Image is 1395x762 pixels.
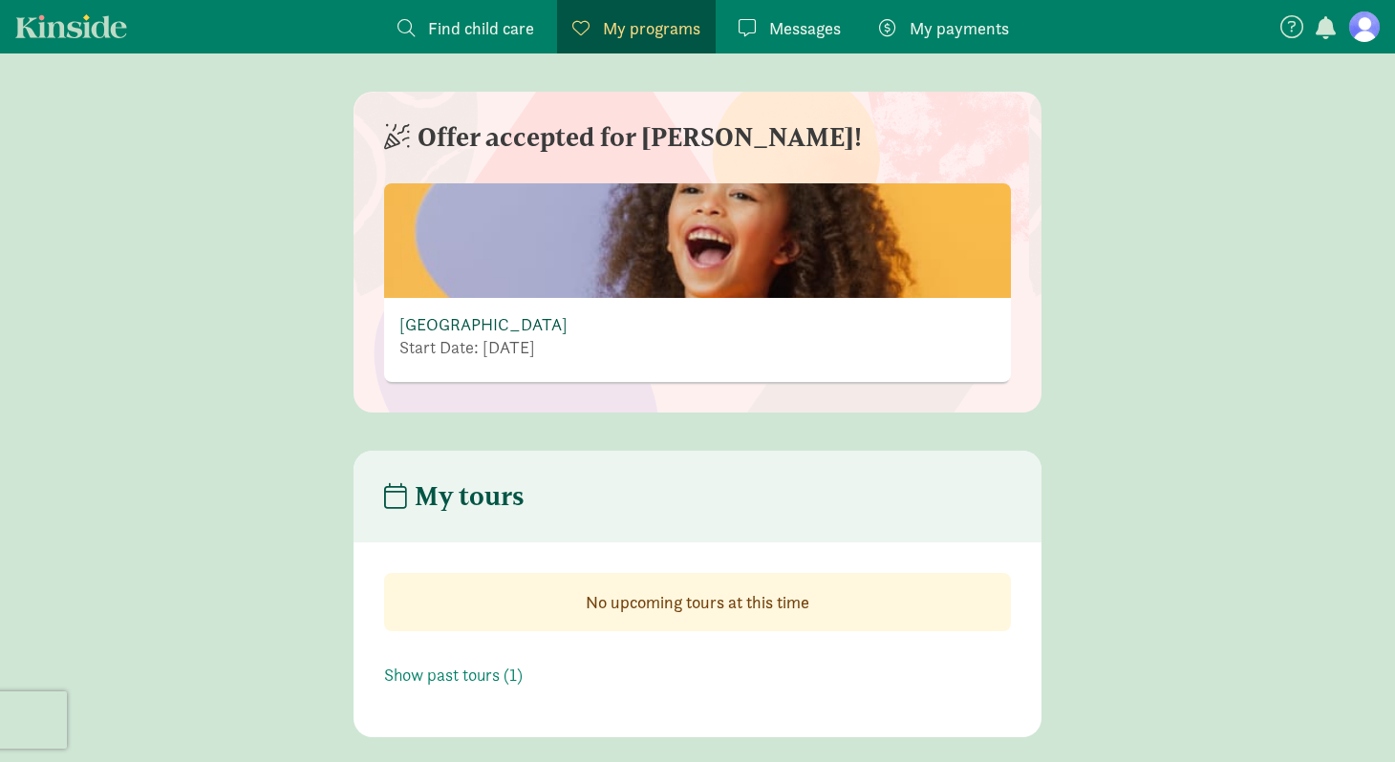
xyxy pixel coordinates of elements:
[15,14,127,38] a: Kinside
[603,15,700,41] span: My programs
[384,122,862,153] h4: Offer accepted for [PERSON_NAME]!
[586,591,809,613] strong: No upcoming tours at this time
[384,481,525,512] h4: My tours
[384,45,1011,436] img: facility-placeholder-12_2x.jpg
[399,336,568,359] p: Start Date: [DATE]
[428,15,534,41] span: Find child care
[399,313,568,335] a: [GEOGRAPHIC_DATA]
[769,15,841,41] span: Messages
[384,664,523,686] a: Show past tours (1)
[910,15,1009,41] span: My payments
